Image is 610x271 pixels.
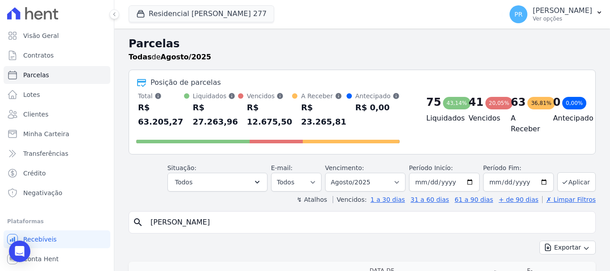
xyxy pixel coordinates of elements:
[527,97,555,109] div: 36,81%
[4,27,110,45] a: Visão Geral
[138,100,184,129] div: R$ 63.205,27
[23,51,54,60] span: Contratos
[355,92,400,100] div: Antecipado
[542,196,596,203] a: ✗ Limpar Filtros
[355,100,400,115] div: R$ 0,00
[23,188,63,197] span: Negativação
[167,173,267,192] button: Todos
[7,216,107,227] div: Plataformas
[511,95,526,109] div: 63
[539,241,596,254] button: Exportar
[409,164,453,171] label: Período Inicío:
[4,105,110,123] a: Clientes
[23,254,58,263] span: Conta Hent
[410,196,449,203] a: 31 a 60 dias
[325,164,364,171] label: Vencimento:
[23,90,40,99] span: Lotes
[4,164,110,182] a: Crédito
[129,53,152,61] strong: Todas
[23,110,48,119] span: Clientes
[297,196,327,203] label: ↯ Atalhos
[4,86,110,104] a: Lotes
[426,113,455,124] h4: Liquidados
[533,6,592,15] p: [PERSON_NAME]
[247,92,292,100] div: Vencidos
[301,100,346,129] div: R$ 23.265,81
[4,230,110,248] a: Recebíveis
[562,97,586,109] div: 0,00%
[483,163,554,173] label: Período Fim:
[4,184,110,202] a: Negativação
[499,196,539,203] a: + de 90 dias
[4,66,110,84] a: Parcelas
[443,97,471,109] div: 43,14%
[23,71,49,79] span: Parcelas
[553,113,581,124] h4: Antecipado
[502,2,610,27] button: PR [PERSON_NAME] Ver opções
[167,164,196,171] label: Situação:
[333,196,367,203] label: Vencidos:
[4,145,110,163] a: Transferências
[4,125,110,143] a: Minha Carteira
[301,92,346,100] div: A Receber
[468,113,497,124] h4: Vencidos
[129,52,211,63] p: de
[371,196,405,203] a: 1 a 30 dias
[514,11,522,17] span: PR
[426,95,441,109] div: 75
[4,250,110,268] a: Conta Hent
[150,77,221,88] div: Posição de parcelas
[557,172,596,192] button: Aplicar
[23,149,68,158] span: Transferências
[138,92,184,100] div: Total
[4,46,110,64] a: Contratos
[23,169,46,178] span: Crédito
[193,100,238,129] div: R$ 27.263,96
[455,196,493,203] a: 61 a 90 dias
[23,31,59,40] span: Visão Geral
[133,217,143,228] i: search
[161,53,211,61] strong: Agosto/2025
[193,92,238,100] div: Liquidados
[175,177,192,188] span: Todos
[271,164,293,171] label: E-mail:
[23,235,57,244] span: Recebíveis
[553,95,560,109] div: 0
[485,97,513,109] div: 20,05%
[533,15,592,22] p: Ver opções
[9,241,30,262] div: Open Intercom Messenger
[129,36,596,52] h2: Parcelas
[129,5,274,22] button: Residencial [PERSON_NAME] 277
[145,213,592,231] input: Buscar por nome do lote ou do cliente
[468,95,483,109] div: 41
[511,113,539,134] h4: A Receber
[23,129,69,138] span: Minha Carteira
[247,100,292,129] div: R$ 12.675,50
